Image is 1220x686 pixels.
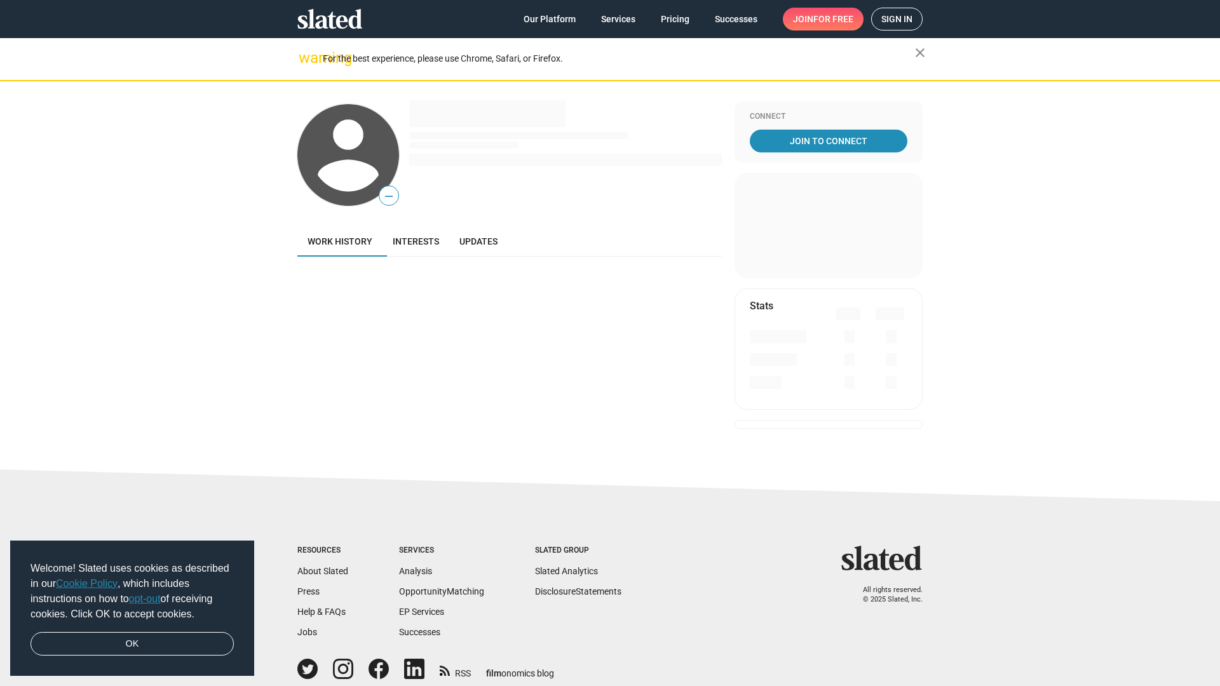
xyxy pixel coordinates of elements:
[297,607,346,617] a: Help & FAQs
[750,299,773,313] mat-card-title: Stats
[449,226,508,257] a: Updates
[793,8,853,30] span: Join
[399,607,444,617] a: EP Services
[535,586,621,596] a: DisclosureStatements
[383,226,449,257] a: Interests
[297,586,320,596] a: Press
[308,236,372,246] span: Work history
[297,627,317,637] a: Jobs
[750,112,907,122] div: Connect
[297,546,348,556] div: Resources
[750,130,907,152] a: Join To Connect
[871,8,923,30] a: Sign in
[535,566,598,576] a: Slated Analytics
[440,660,471,680] a: RSS
[651,8,700,30] a: Pricing
[399,627,440,637] a: Successes
[399,586,484,596] a: OpportunityMatching
[297,226,383,257] a: Work history
[459,236,498,246] span: Updates
[535,546,621,556] div: Slated Group
[813,8,853,30] span: for free
[513,8,586,30] a: Our Platform
[850,586,923,604] p: All rights reserved. © 2025 Slated, Inc.
[783,8,864,30] a: Joinfor free
[297,566,348,576] a: About Slated
[30,632,234,656] a: dismiss cookie message
[30,561,234,622] span: Welcome! Slated uses cookies as described in our , which includes instructions on how to of recei...
[323,50,915,67] div: For the best experience, please use Chrome, Safari, or Firefox.
[661,8,689,30] span: Pricing
[393,236,439,246] span: Interests
[129,593,161,604] a: opt-out
[486,668,501,678] span: film
[752,130,905,152] span: Join To Connect
[601,8,635,30] span: Services
[715,8,757,30] span: Successes
[524,8,576,30] span: Our Platform
[56,578,118,589] a: Cookie Policy
[881,8,912,30] span: Sign in
[299,50,314,65] mat-icon: warning
[10,541,254,676] div: cookieconsent
[399,566,432,576] a: Analysis
[486,657,554,680] a: filmonomics blog
[591,8,646,30] a: Services
[379,188,398,205] span: —
[705,8,768,30] a: Successes
[399,546,484,556] div: Services
[912,45,928,60] mat-icon: close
